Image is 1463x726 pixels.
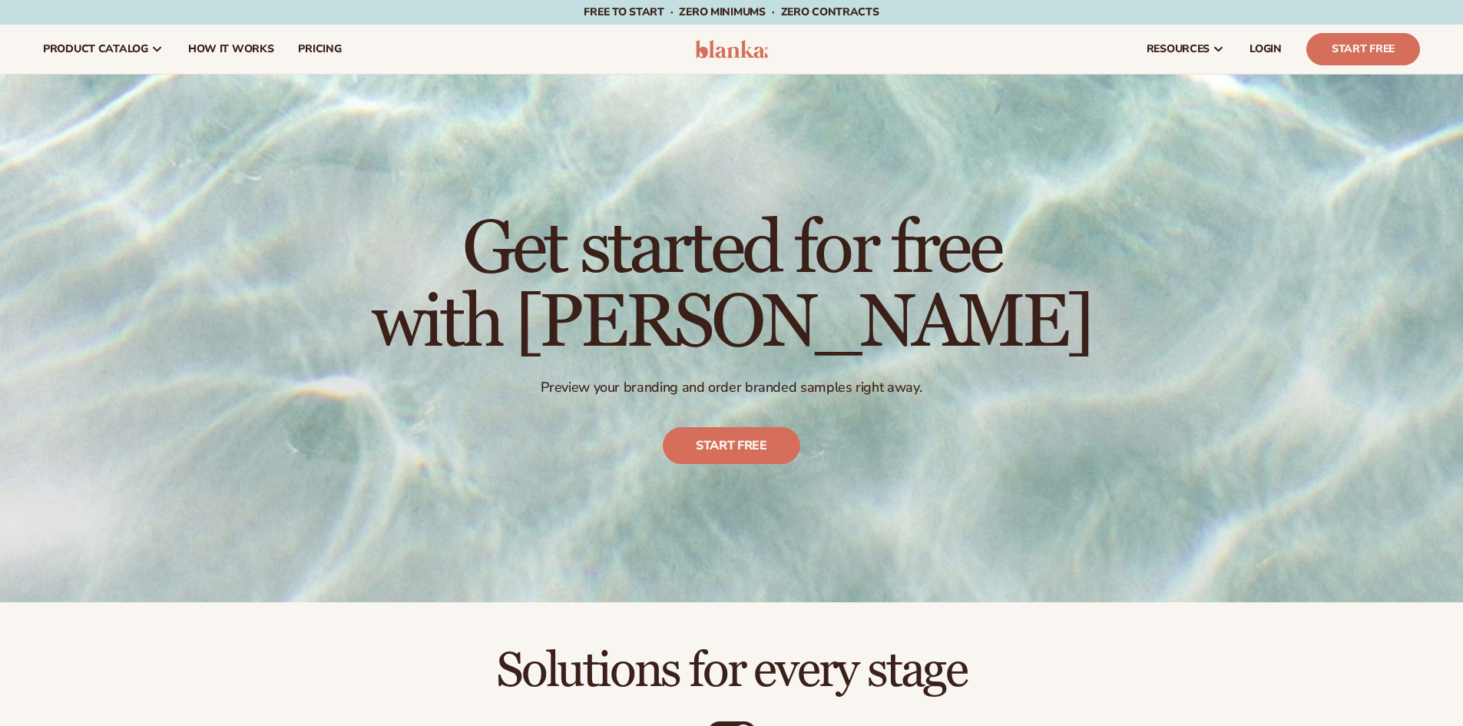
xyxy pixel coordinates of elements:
[1306,33,1420,65] a: Start Free
[1250,43,1282,55] span: LOGIN
[43,645,1420,697] h2: Solutions for every stage
[1147,43,1210,55] span: resources
[584,5,879,19] span: Free to start · ZERO minimums · ZERO contracts
[286,25,353,74] a: pricing
[663,427,800,464] a: Start free
[188,43,274,55] span: How It Works
[372,379,1091,396] p: Preview your branding and order branded samples right away.
[176,25,286,74] a: How It Works
[1237,25,1294,74] a: LOGIN
[31,25,176,74] a: product catalog
[43,43,148,55] span: product catalog
[372,213,1091,360] h1: Get started for free with [PERSON_NAME]
[695,40,768,58] img: logo
[1134,25,1237,74] a: resources
[298,43,341,55] span: pricing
